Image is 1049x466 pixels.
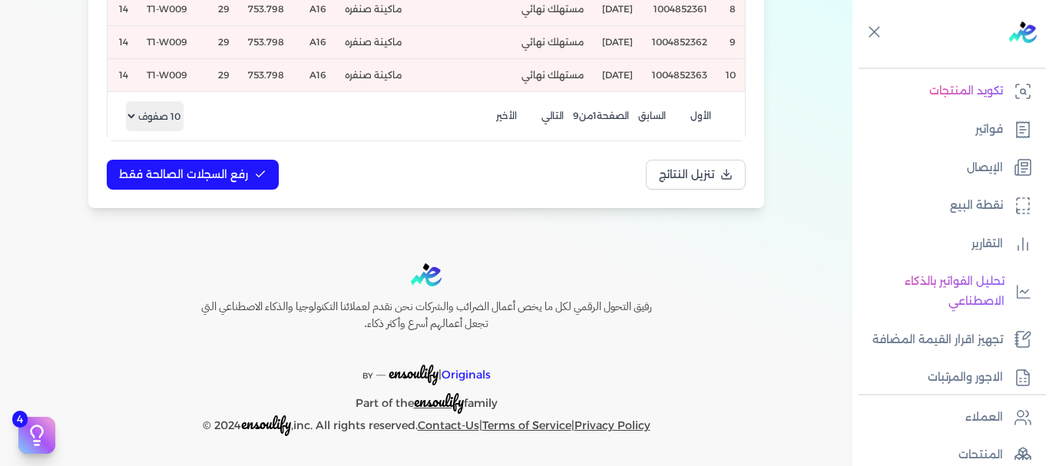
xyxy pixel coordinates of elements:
a: تجهيز اقرار القيمة المضافة [852,324,1040,356]
td: 10 [716,59,745,92]
button: 4 [18,417,55,454]
button: الأخير [487,106,526,126]
p: التقارير [971,234,1003,254]
p: تجهيز اقرار القيمة المضافة [872,330,1003,350]
span: ensoulify [241,411,291,435]
td: 9 [716,26,745,59]
a: نقطة البيع [852,190,1040,222]
p: العملاء [965,408,1003,428]
td: 29 [197,59,239,92]
td: A16 [293,26,336,59]
a: Contact-Us [418,418,479,432]
span: ensoulify [414,389,464,413]
td: 29 [197,26,239,59]
a: التقارير [852,228,1040,260]
a: Terms of Service [482,418,571,432]
img: logo [411,263,442,287]
a: الإيصال [852,152,1040,184]
button: تنزيل النتائج [646,160,746,190]
a: تحليل الفواتير بالذكاء الاصطناعي [852,266,1040,317]
td: T1-W009 [137,26,197,59]
p: Part of the family [168,385,684,414]
p: نقطة البيع [950,196,1003,216]
a: فواتير [852,114,1040,146]
p: | [168,345,684,386]
p: الإيصال [967,158,1003,178]
td: ماكينة صنفره [336,59,411,92]
span: ensoulify [389,361,438,385]
button: الأول [681,106,720,126]
span: تنزيل النتائج [659,167,714,183]
span: 1 [593,110,597,121]
sup: __ [376,366,386,376]
a: Privacy Policy [574,418,650,432]
h6: رفيق التحول الرقمي لكل ما يخص أعمال الضرائب والشركات نحن نقدم لعملائنا التكنولوجيا والذكاء الاصطن... [168,299,684,332]
span: الصفحة من [573,109,629,123]
p: تكويد المنتجات [929,81,1003,101]
td: ماكينة صنفره [336,26,411,59]
p: المنتجات [958,445,1003,465]
button: السابق [629,106,675,126]
td: مستهلك نهائي [512,59,593,92]
span: Originals [442,368,491,382]
span: BY [362,371,373,381]
a: تكويد المنتجات [852,75,1040,107]
span: 9 [573,110,579,121]
td: مستهلك نهائي [512,26,593,59]
p: الاجور والمرتبات [928,368,1003,388]
a: الاجور والمرتبات [852,362,1040,394]
a: العملاء [852,402,1040,434]
td: [DATE] [593,59,642,92]
span: رفع السجلات الصالحة فقط [119,167,248,183]
td: [DATE] [593,26,642,59]
td: 1004852362 [642,26,716,59]
td: A16 [293,59,336,92]
td: 753.798 [239,26,293,59]
span: 4 [12,411,28,428]
button: التالي [532,106,573,126]
td: T1-W009 [137,59,197,92]
td: 1004852363 [642,59,716,92]
img: logo [1009,21,1037,43]
td: 14 [92,26,137,59]
p: © 2024 ,inc. All rights reserved. | | [168,414,684,436]
td: 14 [92,59,137,92]
button: رفع السجلات الصالحة فقط [107,160,279,190]
a: ensoulify [414,396,464,410]
p: تحليل الفواتير بالذكاء الاصطناعي [860,272,1004,311]
p: فواتير [975,120,1003,140]
td: 753.798 [239,59,293,92]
